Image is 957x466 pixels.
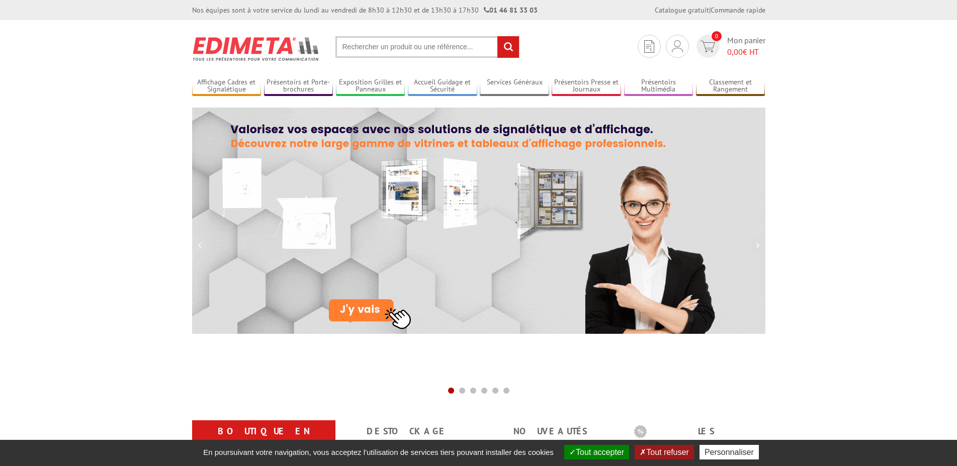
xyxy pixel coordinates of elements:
a: Boutique en ligne [204,422,323,458]
span: € HT [727,46,765,58]
img: devis rapide [701,41,715,52]
a: Accueil Guidage et Sécurité [408,78,477,95]
span: 0,00 [727,47,743,57]
input: rechercher [497,36,519,58]
div: | [655,5,765,15]
a: Présentoirs Multimédia [624,78,693,95]
a: Catalogue gratuit [655,6,709,15]
a: Commande rapide [711,6,765,15]
a: nouveautés [491,422,610,440]
a: Exposition Grilles et Panneaux [336,78,405,95]
a: Les promotions [634,422,753,458]
a: Affichage Cadres et Signalétique [192,78,262,95]
span: En poursuivant votre navigation, vous acceptez l'utilisation de services tiers pouvant installer ... [198,448,559,456]
button: Tout refuser [635,445,693,459]
input: Rechercher un produit ou une référence... [335,36,519,58]
button: Personnaliser (fenêtre modale) [700,445,759,459]
img: devis rapide [672,40,683,52]
span: Mon panier [727,35,765,58]
strong: 01 46 81 33 03 [484,6,538,15]
a: Présentoirs et Porte-brochures [264,78,333,95]
a: Destockage [347,422,467,440]
a: Classement et Rangement [696,78,765,95]
img: Présentoir, panneau, stand - Edimeta - PLV, affichage, mobilier bureau, entreprise [192,30,320,67]
div: Nos équipes sont à votre service du lundi au vendredi de 8h30 à 12h30 et de 13h30 à 17h30 [192,5,538,15]
span: 0 [712,31,722,41]
b: Les promotions [634,422,760,442]
img: devis rapide [644,40,654,53]
a: devis rapide 0 Mon panier 0,00€ HT [694,35,765,58]
button: Tout accepter [564,445,629,459]
a: Services Généraux [480,78,549,95]
a: Présentoirs Presse et Journaux [552,78,621,95]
